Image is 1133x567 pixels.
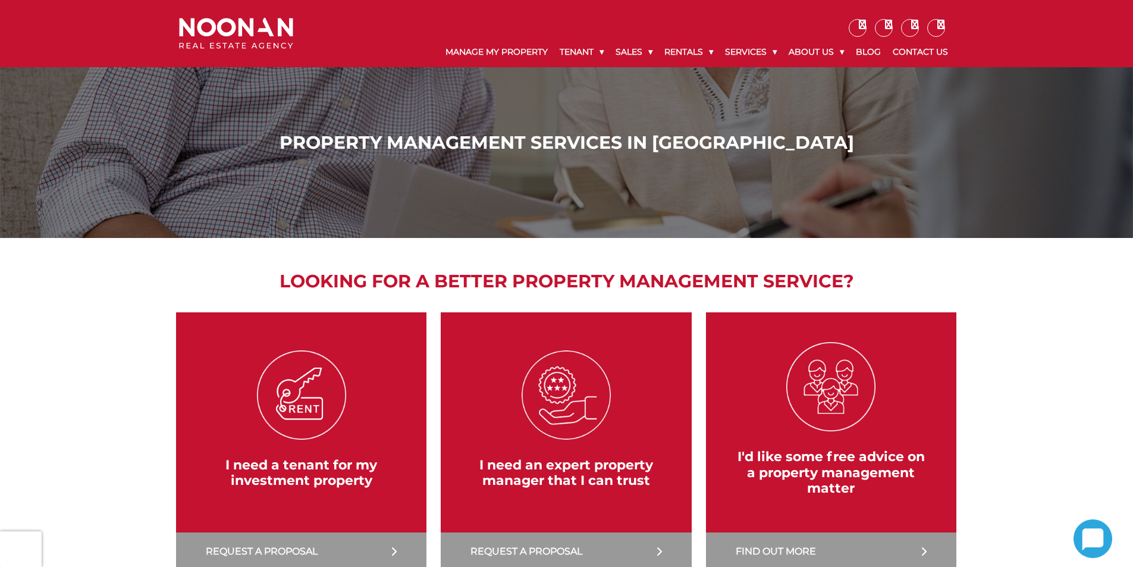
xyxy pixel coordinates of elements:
[179,18,293,49] img: Noonan Real Estate Agency
[440,37,554,67] a: Manage My Property
[719,37,783,67] a: Services
[887,37,954,67] a: Contact Us
[170,268,963,295] h2: Looking for a better property management service?
[783,37,850,67] a: About Us
[182,132,951,154] h1: Property Management Services in [GEOGRAPHIC_DATA]
[554,37,610,67] a: Tenant
[850,37,887,67] a: Blog
[658,37,719,67] a: Rentals
[610,37,658,67] a: Sales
